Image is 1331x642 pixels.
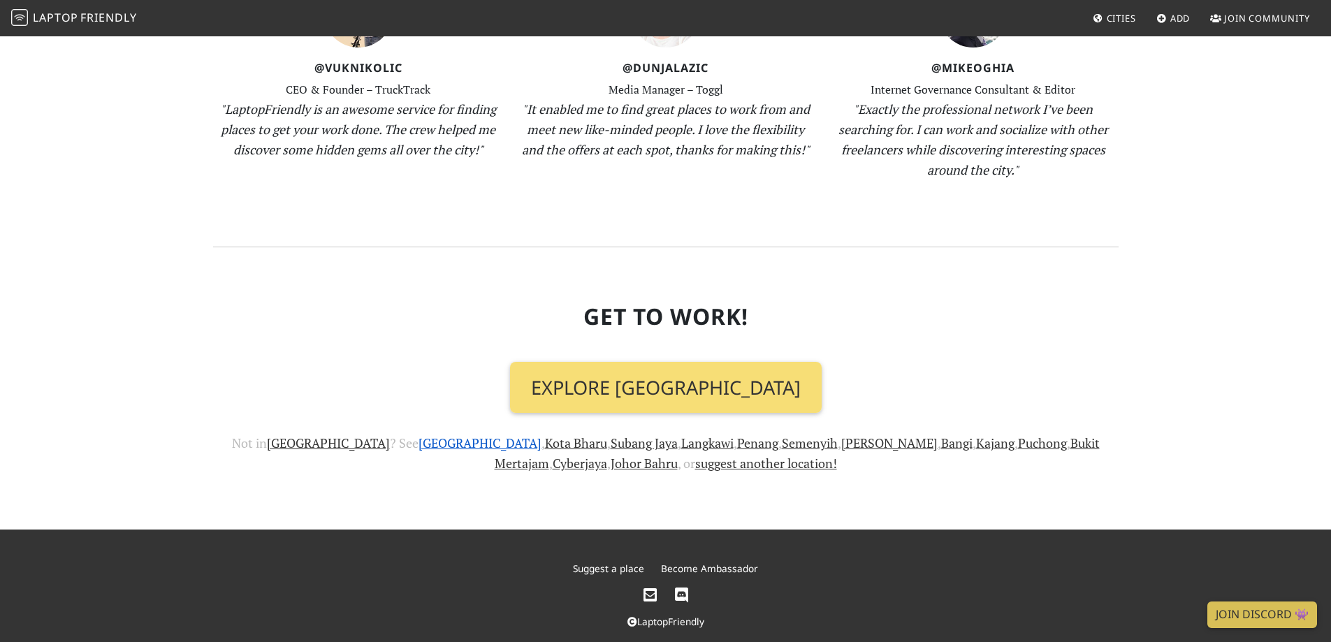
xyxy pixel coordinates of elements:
[267,435,390,451] a: [GEOGRAPHIC_DATA]
[1207,601,1317,628] a: Join Discord 👾
[522,101,810,158] em: "It enabled me to find great places to work from and meet new like-minded people. I love the flex...
[737,435,778,451] a: Penang
[681,435,734,451] a: Langkawi
[495,435,1100,472] a: Bukit Mertajam
[521,61,811,75] h4: @DunjaLazic
[871,82,1075,97] small: Internet Governance Consultant & Editor
[1151,6,1196,31] a: Add
[286,82,430,97] small: CEO & Founder – TruckTrack
[553,455,607,472] a: Cyberjaya
[80,10,136,25] span: Friendly
[213,303,1119,330] h2: Get To Work!
[838,101,1108,177] em: "Exactly the professional network I’ve been searching for. I can work and socialize with other fr...
[661,562,758,575] a: Become Ambassador
[1107,12,1136,24] span: Cities
[573,562,644,575] a: Suggest a place
[11,6,137,31] a: LaptopFriendly LaptopFriendly
[941,435,973,451] a: Bangi
[1224,12,1310,24] span: Join Community
[510,362,822,414] a: Explore [GEOGRAPHIC_DATA]
[1170,12,1191,24] span: Add
[232,435,1100,472] span: Not in ? See , , , , , , , , , , , , , or
[220,101,496,158] em: "LaptopFriendly is an awesome service for finding places to get your work done. The crew helped m...
[782,435,838,451] a: Semenyih
[1087,6,1142,31] a: Cities
[213,61,504,75] h4: @VukNikolic
[545,435,607,451] a: Kota Bharu
[695,455,837,472] a: suggest another location!
[841,435,938,451] a: [PERSON_NAME]
[627,615,704,628] a: LaptopFriendly
[33,10,78,25] span: Laptop
[609,82,723,97] small: Media Manager – Toggl
[828,61,1119,75] h4: @MikeOghia
[419,435,541,451] a: [GEOGRAPHIC_DATA]
[611,435,678,451] a: Subang Jaya
[1205,6,1316,31] a: Join Community
[611,455,678,472] a: Johor Bahru
[11,9,28,26] img: LaptopFriendly
[1018,435,1067,451] a: Puchong
[976,435,1014,451] a: Kajang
